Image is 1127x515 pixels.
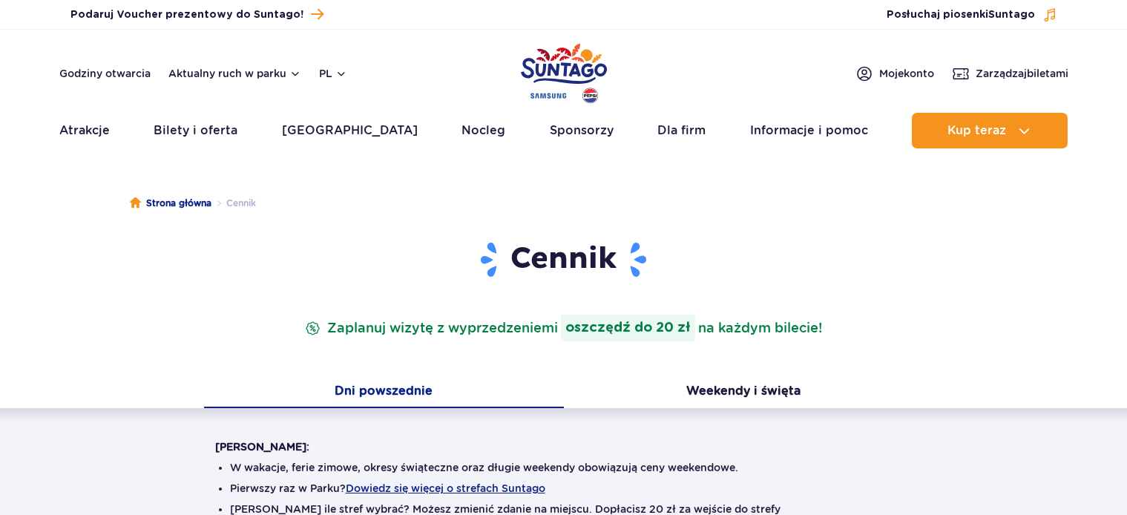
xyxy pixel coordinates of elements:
button: Dni powszednie [204,377,564,408]
li: Pierwszy raz w Parku? [230,481,898,496]
span: Zarządzaj biletami [976,66,1068,81]
a: Atrakcje [59,113,110,148]
a: Park of Poland [521,37,607,105]
button: pl [319,66,347,81]
a: Nocleg [461,113,505,148]
button: Dowiedz się więcej o strefach Suntago [346,482,545,494]
button: Kup teraz [912,113,1068,148]
h1: Cennik [215,240,913,279]
button: Posłuchaj piosenkiSuntago [887,7,1057,22]
span: Suntago [988,10,1035,20]
a: Sponsorzy [550,113,614,148]
button: Weekendy i święta [564,377,924,408]
span: Kup teraz [947,124,1006,137]
span: Posłuchaj piosenki [887,7,1035,22]
a: [GEOGRAPHIC_DATA] [282,113,418,148]
a: Podaruj Voucher prezentowy do Suntago! [70,4,323,24]
span: Podaruj Voucher prezentowy do Suntago! [70,7,303,22]
li: Cennik [211,196,256,211]
span: Moje konto [879,66,934,81]
a: Zarządzajbiletami [952,65,1068,82]
button: Aktualny ruch w parku [168,68,301,79]
a: Mojekonto [855,65,934,82]
p: Zaplanuj wizytę z wyprzedzeniem na każdym bilecie! [302,315,825,341]
a: Strona główna [130,196,211,211]
strong: oszczędź do 20 zł [561,315,695,341]
a: Dla firm [657,113,706,148]
a: Informacje i pomoc [750,113,868,148]
a: Bilety i oferta [154,113,237,148]
li: W wakacje, ferie zimowe, okresy świąteczne oraz długie weekendy obowiązują ceny weekendowe. [230,460,898,475]
strong: [PERSON_NAME]: [215,441,309,453]
a: Godziny otwarcia [59,66,151,81]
